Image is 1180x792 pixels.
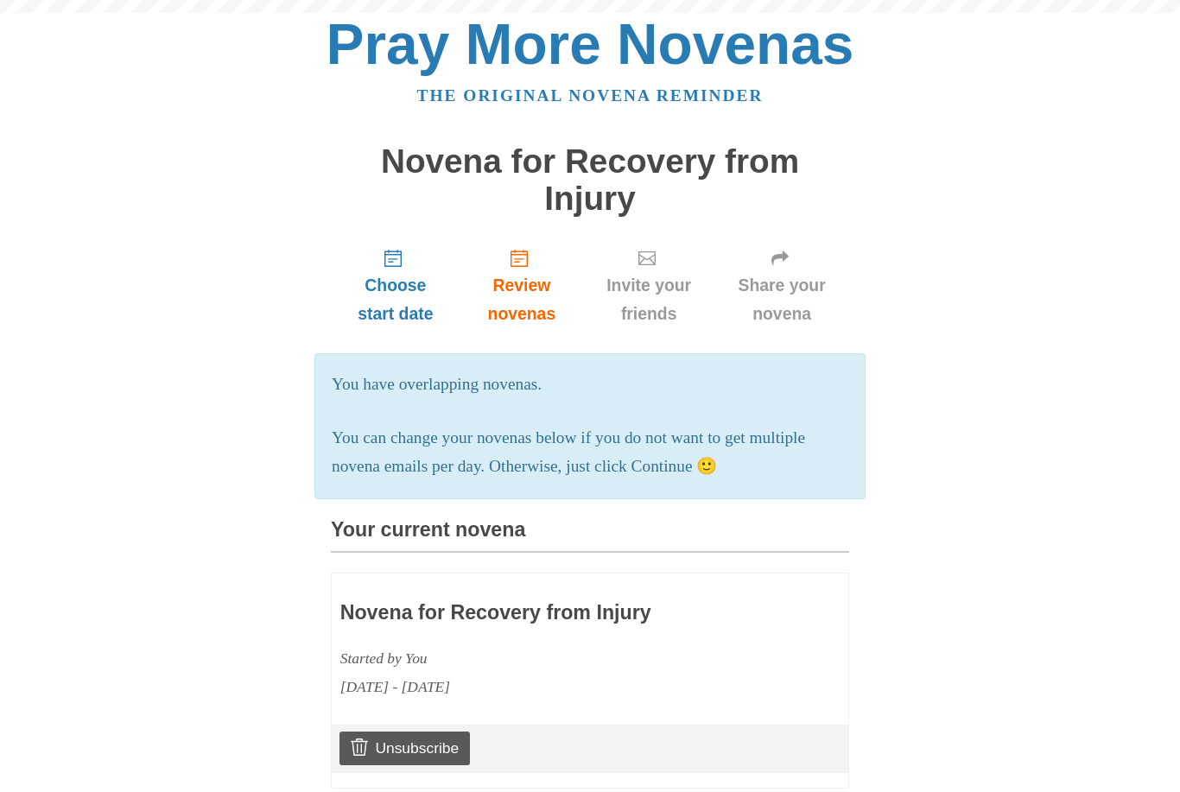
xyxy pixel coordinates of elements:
[583,234,714,337] a: Invite your friends
[331,519,849,553] h3: Your current novena
[600,271,697,328] span: Invite your friends
[327,12,854,76] a: Pray More Novenas
[340,673,739,701] div: [DATE] - [DATE]
[332,424,848,481] p: You can change your novenas below if you do not want to get multiple novena emails per day. Other...
[340,644,739,673] div: Started by You
[331,143,849,217] h1: Novena for Recovery from Injury
[340,602,739,624] h3: Novena for Recovery from Injury
[332,371,848,399] p: You have overlapping novenas.
[714,234,849,337] a: Share your novena
[331,234,460,337] a: Choose start date
[348,271,443,328] span: Choose start date
[417,86,764,105] a: The original novena reminder
[460,234,583,337] a: Review novenas
[478,271,566,328] span: Review novenas
[732,271,832,328] span: Share your novena
[339,732,470,764] a: Unsubscribe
